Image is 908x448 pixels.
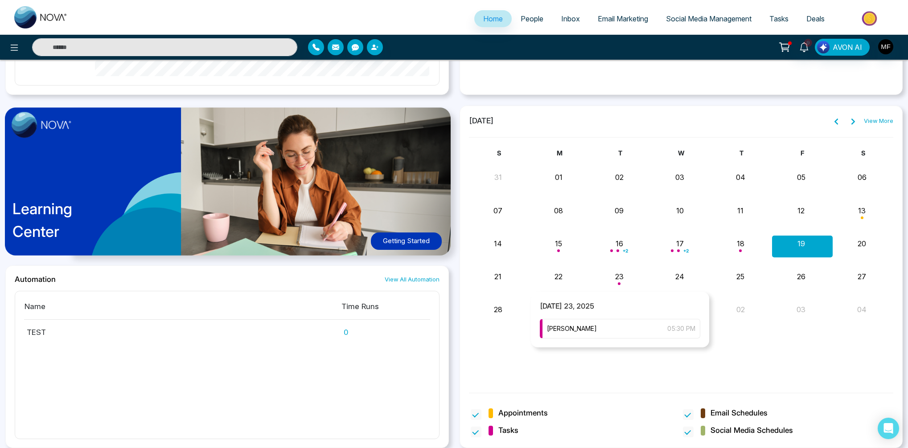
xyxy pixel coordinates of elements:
button: 28 [494,304,502,315]
button: 12 [797,205,805,216]
button: 02 [736,304,745,315]
span: T [740,149,744,157]
span: [DATE] [469,115,494,127]
th: Name [24,300,341,320]
span: 9 [804,39,812,47]
button: 19 [797,238,805,249]
span: + 2 [683,249,689,253]
button: 04 [736,172,745,183]
a: View All Automation [385,275,440,284]
button: 22 [555,271,563,282]
span: Deals [806,14,825,23]
span: AVON AI [833,42,862,53]
span: Inbox [561,14,580,23]
img: User Avatar [878,39,893,54]
a: LearningCenterGetting Started [5,106,449,265]
img: Market-place.gif [838,8,903,29]
span: S [497,149,501,157]
button: 10 [676,205,684,216]
span: S [861,149,865,157]
span: People [521,14,543,23]
a: Deals [797,10,834,27]
button: 26 [797,271,805,282]
button: 20 [858,238,866,249]
span: Email Schedules [711,407,768,419]
span: Email Marketing [598,14,648,23]
button: 25 [736,271,744,282]
span: Appointments [498,407,548,419]
button: 11 [737,205,744,216]
span: Social Media Schedules [711,425,793,436]
button: 01 [555,172,563,183]
span: Home [483,14,503,23]
span: [PERSON_NAME] [547,324,597,334]
a: Home [474,10,512,27]
span: [DATE] 23, 2025 [540,301,594,310]
span: 05:30 PM [667,324,695,334]
span: + 2 [623,249,628,253]
td: 0 [341,320,430,338]
div: Open Intercom Messenger [878,418,899,439]
div: Month View [469,148,894,382]
button: Getting Started [371,232,442,250]
button: 27 [858,271,866,282]
button: 14 [494,238,502,249]
button: 08 [554,205,563,216]
img: Lead Flow [817,41,830,53]
img: image [12,112,71,138]
td: TEST [24,320,341,338]
a: People [512,10,552,27]
img: Nova CRM Logo [14,6,68,29]
th: Time Runs [341,300,430,320]
span: Tasks [769,14,789,23]
button: 04 [857,304,867,315]
button: 24 [675,271,684,282]
button: 02 [615,172,624,183]
button: 03 [797,304,805,315]
a: Email Marketing [589,10,657,27]
button: 06 [858,172,867,183]
span: W [678,149,684,157]
a: 9 [793,39,815,54]
p: Learning Center [12,197,72,243]
button: 07 [493,205,502,216]
a: View More [864,117,893,126]
a: Inbox [552,10,589,27]
span: M [557,149,563,157]
h2: Automation [15,275,56,284]
button: AVON AI [815,39,870,56]
button: 31 [494,172,502,183]
button: 05 [797,172,805,183]
a: Tasks [760,10,797,27]
span: T [618,149,622,157]
button: 21 [494,271,501,282]
a: Social Media Management [657,10,760,27]
button: 09 [615,205,624,216]
span: Tasks [498,425,518,436]
span: F [801,149,804,157]
button: 03 [675,172,684,183]
span: Social Media Management [666,14,752,23]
